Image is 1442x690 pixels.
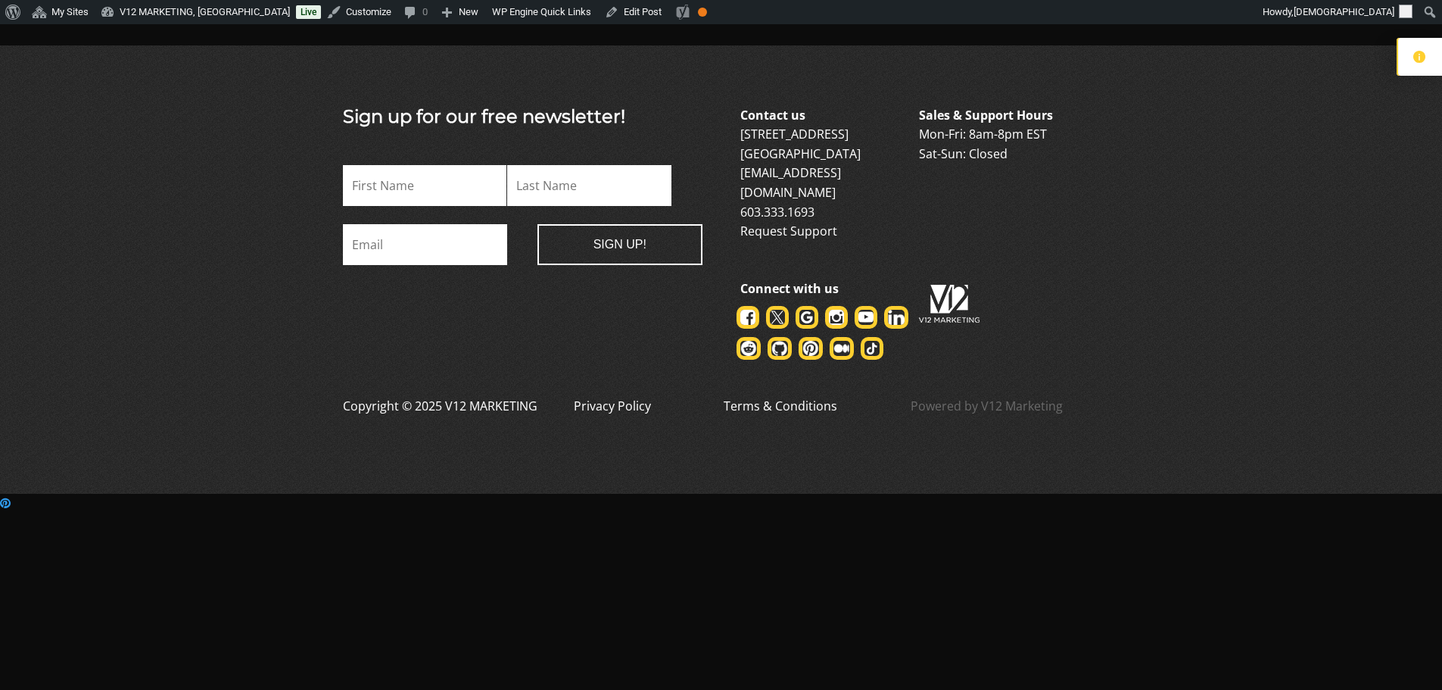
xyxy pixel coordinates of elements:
a: Powered by V12 Marketing [911,397,1063,433]
b: Sales & Support Hours [919,107,1053,123]
img: X [770,310,785,325]
iframe: Chat Widget [1366,617,1442,690]
input: First Name [343,165,507,206]
a: Privacy Policy [574,397,651,433]
input: Sign Up! [537,224,702,265]
img: LinkedIn [888,310,905,325]
img: Pinterest [802,341,819,356]
img: Medium [833,341,850,356]
img: TikTok [864,341,880,356]
span: [DEMOGRAPHIC_DATA] [1294,6,1394,17]
b: Contact us [740,107,805,123]
img: Instagram [829,310,844,325]
img: Github [771,341,788,356]
img: Google+ [799,310,814,325]
h3: Sign up for our free newsletter! [343,106,702,128]
img: YouTube [858,310,874,325]
b: Connect with us [740,280,839,297]
div: OK [698,8,707,17]
a: [EMAIL_ADDRESS][DOMAIN_NAME] [740,164,841,201]
a: [STREET_ADDRESS][GEOGRAPHIC_DATA] [740,126,861,162]
img: V12FOOTER.png [919,279,980,328]
a: 603.333.1693 [740,204,814,220]
img: Reddit [740,341,757,356]
p: Mon-Fri: 8am-8pm EST Sat-Sun: Closed [919,106,1095,164]
a: Request Support [740,223,837,239]
input: Last Name [507,165,671,206]
p: Copyright © 2025 V12 MARKETING [343,397,537,433]
img: Facebook [740,310,755,325]
a: Terms & Conditions [724,397,837,433]
a: Live [296,5,321,19]
input: Email [343,224,508,265]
